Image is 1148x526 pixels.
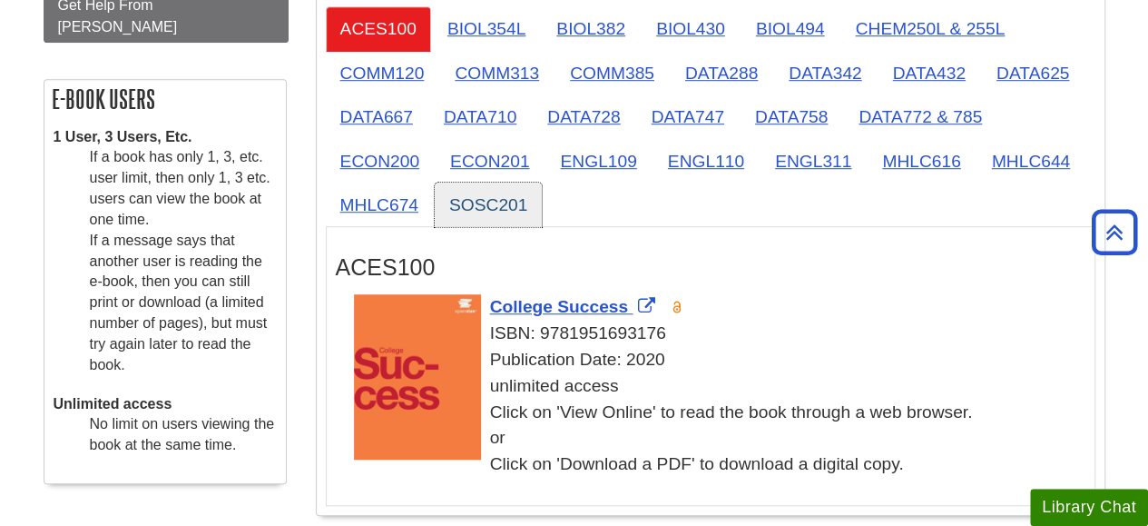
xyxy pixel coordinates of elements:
[542,6,640,51] a: BIOL382
[429,94,531,139] a: DATA710
[326,6,431,51] a: ACES100
[840,6,1019,51] a: CHEM250L & 255L
[671,51,772,95] a: DATA288
[555,51,669,95] a: COMM385
[490,297,660,316] a: Link opens in new window
[653,139,759,184] a: ENGL110
[878,51,979,95] a: DATA432
[440,51,554,95] a: COMM313
[326,51,439,95] a: COMM120
[1030,489,1148,526] button: Library Chat
[336,254,1085,281] h3: ACES100
[326,94,427,139] a: DATA667
[54,394,277,415] dt: Unlimited access
[433,6,540,51] a: BIOL354L
[90,147,277,375] dd: If a book has only 1, 3, etc. user limit, then only 1, 3 etc. users can view the book at one time...
[54,127,277,148] dt: 1 User, 3 Users, Etc.
[868,139,975,184] a: MHLC616
[741,6,839,51] a: BIOL494
[490,297,629,316] span: College Success
[844,94,996,139] a: DATA772 & 785
[533,94,634,139] a: DATA728
[326,183,433,227] a: MHLC674
[760,139,866,184] a: ENGL311
[1085,220,1143,244] a: Back to Top
[90,414,277,456] dd: No limit on users viewing the book at the same time.
[435,183,542,227] a: SOSC201
[545,139,651,184] a: ENGL109
[44,80,286,118] h2: E-book Users
[642,6,740,51] a: BIOL430
[671,300,684,314] img: Open Access
[977,139,1084,184] a: MHLC644
[436,139,544,184] a: ECON201
[326,139,434,184] a: ECON200
[741,94,842,139] a: DATA758
[637,94,739,139] a: DATA747
[354,294,481,459] img: Cover Art
[354,347,1085,373] div: Publication Date: 2020
[982,51,1084,95] a: DATA625
[354,321,1085,347] div: ISBN: 9781951693176
[774,51,876,95] a: DATA342
[354,373,1085,478] div: unlimited access Click on 'View Online' to read the book through a web browser. or Click on 'Down...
